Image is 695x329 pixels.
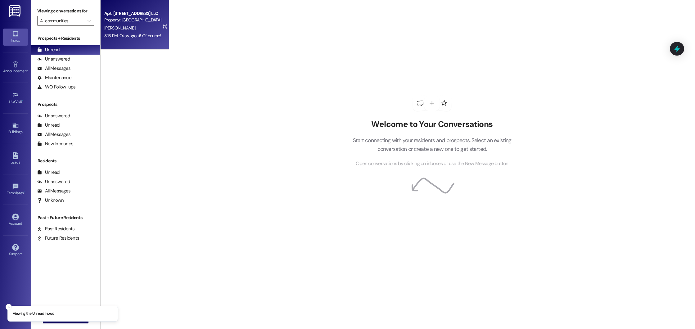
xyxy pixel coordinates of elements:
[37,113,70,119] div: Unanswered
[31,158,100,164] div: Residents
[37,122,60,128] div: Unread
[3,151,28,167] a: Leads
[37,6,94,16] label: Viewing conversations for
[37,169,60,176] div: Unread
[3,212,28,228] a: Account
[104,10,162,17] div: Apt. [STREET_ADDRESS] LLC
[37,56,70,62] div: Unanswered
[3,90,28,106] a: Site Visit •
[37,84,75,90] div: WO Follow-ups
[3,29,28,45] a: Inbox
[31,214,100,221] div: Past + Future Residents
[343,119,521,129] h2: Welcome to Your Conversations
[31,101,100,108] div: Prospects
[37,141,73,147] div: New Inbounds
[9,5,22,17] img: ResiDesk Logo
[87,18,91,23] i: 
[356,160,508,168] span: Open conversations by clicking on inboxes or use the New Message button
[343,136,521,154] p: Start connecting with your residents and prospects. Select an existing conversation or create a n...
[104,17,162,23] div: Property: [GEOGRAPHIC_DATA]
[37,131,70,138] div: All Messages
[37,178,70,185] div: Unanswered
[6,304,12,310] button: Close toast
[28,68,29,72] span: •
[24,190,25,194] span: •
[104,33,161,38] div: 3:18 PM: Okay, great! Of course!
[37,226,75,232] div: Past Residents
[37,235,79,241] div: Future Residents
[37,74,71,81] div: Maintenance
[13,311,53,317] p: Viewing the Unread inbox
[3,242,28,259] a: Support
[37,188,70,194] div: All Messages
[104,25,135,31] span: [PERSON_NAME]
[37,47,60,53] div: Unread
[22,98,23,103] span: •
[31,35,100,42] div: Prospects + Residents
[3,181,28,198] a: Templates •
[3,120,28,137] a: Buildings
[40,16,84,26] input: All communities
[37,65,70,72] div: All Messages
[37,197,64,204] div: Unknown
